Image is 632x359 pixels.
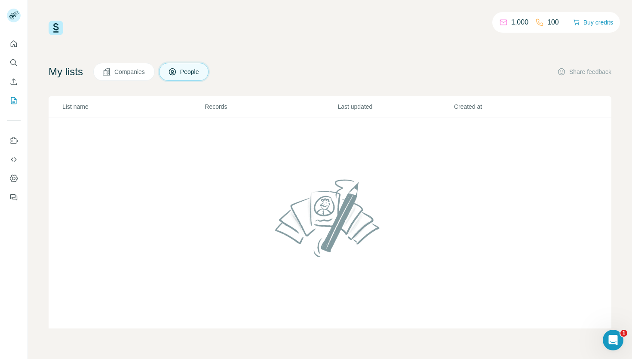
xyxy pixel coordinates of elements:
span: Companies [114,68,146,76]
p: 100 [547,17,559,28]
button: Feedback [7,190,21,205]
button: Search [7,55,21,71]
button: My lists [7,93,21,108]
button: Quick start [7,36,21,52]
span: 1 [620,330,627,337]
img: Surfe Logo [49,21,63,35]
p: Records [205,102,337,111]
button: Share feedback [557,68,611,76]
button: Use Surfe on LinkedIn [7,133,21,148]
p: Last updated [337,102,453,111]
p: 1,000 [511,17,528,28]
iframe: Intercom live chat [603,330,623,350]
p: List name [62,102,204,111]
p: Created at [454,102,569,111]
span: People [180,68,200,76]
button: Dashboard [7,171,21,186]
button: Use Surfe API [7,152,21,167]
img: No lists found [272,172,389,264]
h4: My lists [49,65,83,79]
button: Buy credits [573,16,613,28]
button: Enrich CSV [7,74,21,89]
